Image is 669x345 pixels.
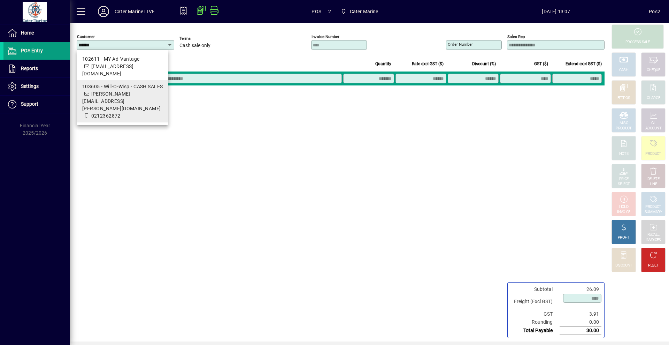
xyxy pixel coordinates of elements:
[560,318,601,327] td: 0.00
[647,68,660,73] div: CHEQUE
[21,48,43,53] span: POS Entry
[179,36,221,41] span: Terms
[82,63,133,76] span: [EMAIL_ADDRESS][DOMAIN_NAME]
[77,80,168,122] mat-option: 103605 - Will-O-Wisp - CASH SALES
[472,60,496,68] span: Discount (%)
[645,204,661,210] div: PRODUCT
[3,60,70,77] a: Reports
[312,34,339,39] mat-label: Invoice number
[616,126,631,131] div: PRODUCT
[619,151,628,157] div: NOTE
[560,285,601,293] td: 26.09
[3,96,70,113] a: Support
[615,263,632,268] div: DISCOUNT
[82,83,163,90] div: 103605 - Will-O-Wisp - CASH SALES
[648,263,659,268] div: RESET
[618,182,630,187] div: SELECT
[646,238,661,243] div: INVOICES
[510,318,560,327] td: Rounding
[649,6,660,17] div: Pos2
[179,43,210,48] span: Cash sale only
[82,55,163,63] div: 102611 - MY Ad-Vantage
[412,60,444,68] span: Rate excl GST ($)
[618,235,630,240] div: PROFIT
[77,53,168,80] mat-option: 102611 - MY Ad-Vantage
[617,96,630,101] div: EFTPOS
[21,66,38,71] span: Reports
[625,40,650,45] div: PROCESS SALE
[534,60,548,68] span: GST ($)
[338,5,381,18] span: Cater Marine
[619,177,629,182] div: PRICE
[645,126,661,131] div: ACCOUNT
[507,34,525,39] mat-label: Sales rep
[645,210,662,215] div: SUMMARY
[619,68,628,73] div: CASH
[560,327,601,335] td: 30.00
[463,6,649,17] span: [DATE] 13:07
[3,78,70,95] a: Settings
[620,121,628,126] div: MISC
[21,30,34,36] span: Home
[92,5,115,18] button: Profile
[650,182,657,187] div: LINE
[510,285,560,293] td: Subtotal
[647,96,660,101] div: CHARGE
[617,210,630,215] div: INVOICE
[312,6,321,17] span: POS
[647,177,659,182] div: DELETE
[3,24,70,42] a: Home
[21,83,39,89] span: Settings
[647,232,660,238] div: RECALL
[448,42,473,47] mat-label: Order number
[645,151,661,157] div: PRODUCT
[560,310,601,318] td: 3.91
[82,91,161,111] span: [PERSON_NAME][EMAIL_ADDRESS][PERSON_NAME][DOMAIN_NAME]
[510,293,560,310] td: Freight (Excl GST)
[328,6,331,17] span: 2
[21,101,38,107] span: Support
[651,121,656,126] div: GL
[566,60,602,68] span: Extend excl GST ($)
[350,6,378,17] span: Cater Marine
[115,6,155,17] div: Cater Marine LIVE
[510,327,560,335] td: Total Payable
[91,113,121,119] span: 0212362872
[375,60,391,68] span: Quantity
[510,310,560,318] td: GST
[619,204,628,210] div: HOLD
[77,34,95,39] mat-label: Customer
